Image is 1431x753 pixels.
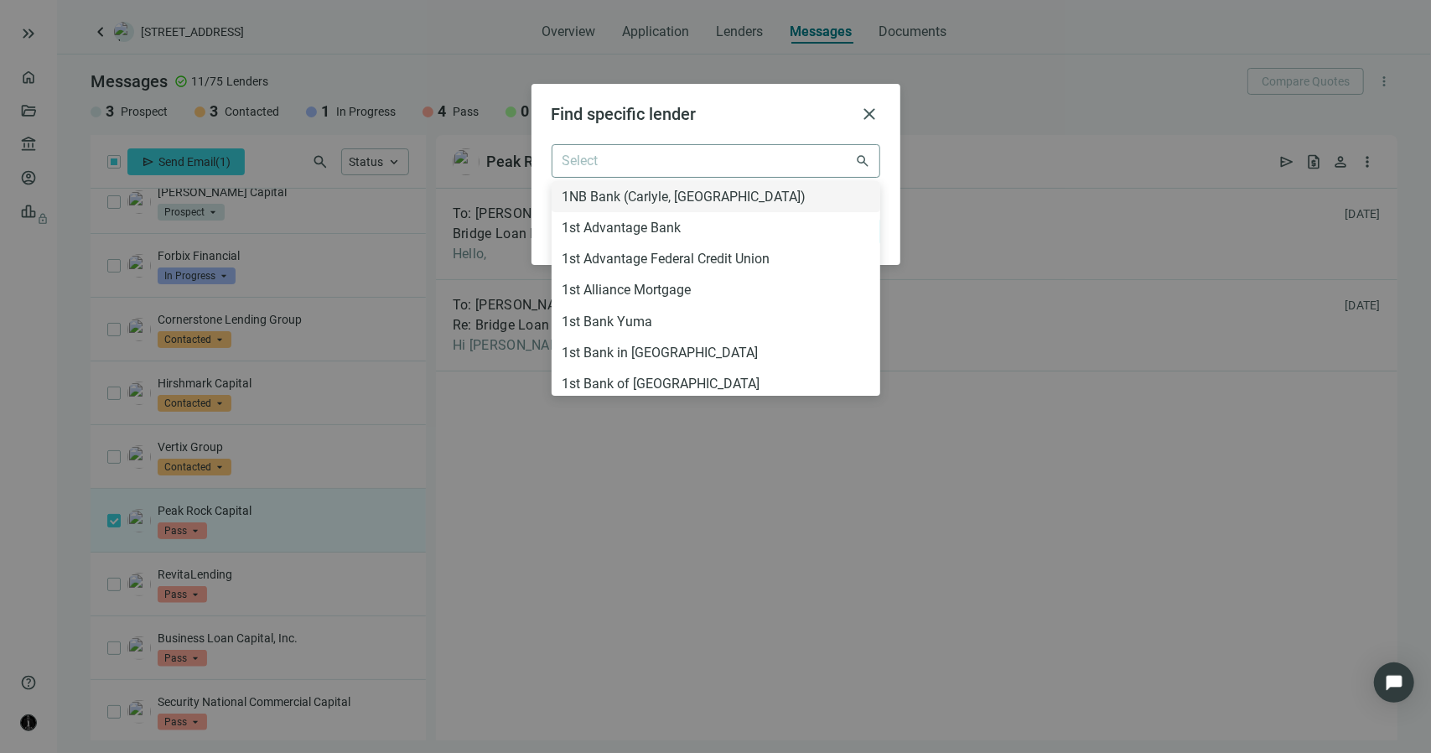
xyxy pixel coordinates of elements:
div: 1st Bank Yuma [562,311,870,332]
div: 1st Bank in Hominy [552,337,880,368]
div: 1st Alliance Mortgage [552,274,880,305]
div: 1st Advantage Federal Credit Union [562,248,870,269]
div: Open Intercom Messenger [1374,662,1414,703]
div: 1NB Bank (Carlyle, [GEOGRAPHIC_DATA]) [562,186,870,207]
div: 1st Advantage Federal Credit Union [552,243,880,274]
span: Find specific lender [552,104,697,124]
div: 1st Advantage Bank [562,217,870,238]
div: 1st Bank of [GEOGRAPHIC_DATA] [562,373,870,394]
button: close [860,104,880,124]
div: 1st Alliance Mortgage [562,279,870,300]
div: 1st Bank of Sea Isle City [552,368,880,399]
div: 1st Advantage Bank [552,212,880,243]
div: 1st Bank Yuma [552,306,880,337]
div: 1st Bank in [GEOGRAPHIC_DATA] [562,342,870,363]
div: 1NB Bank (Carlyle, IL) [552,181,880,212]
